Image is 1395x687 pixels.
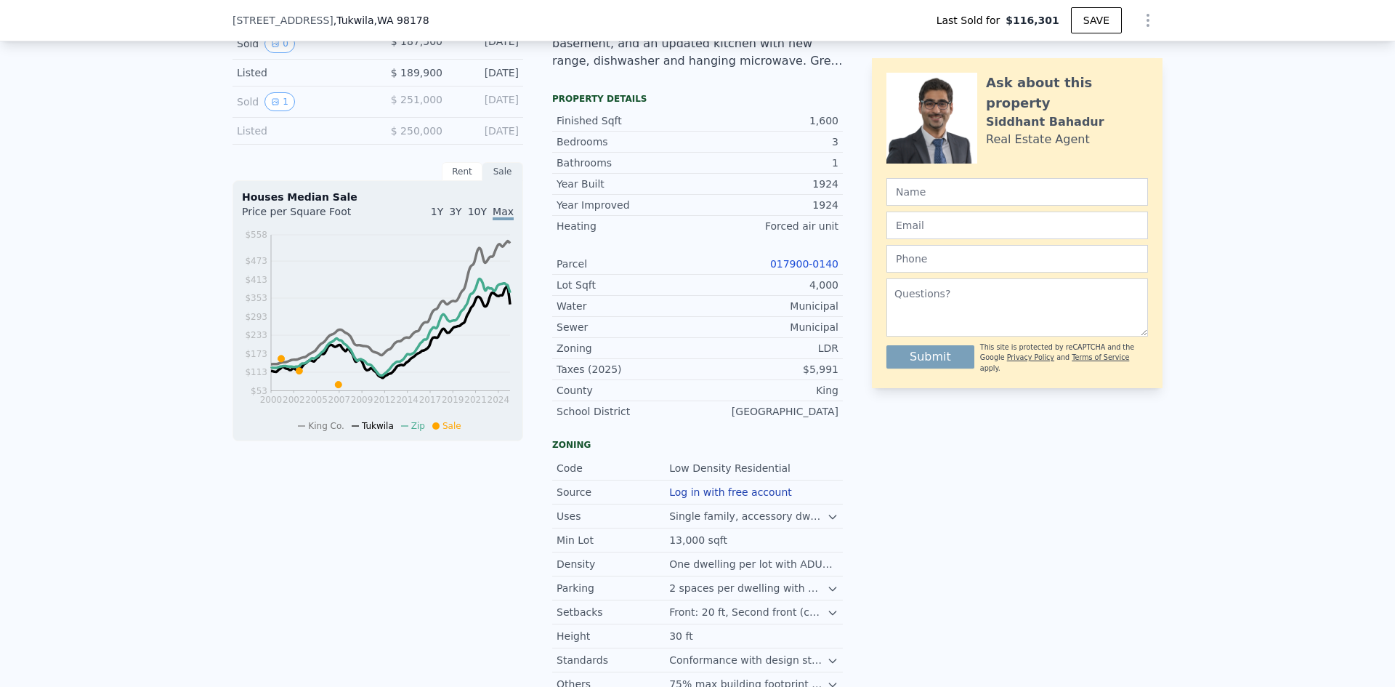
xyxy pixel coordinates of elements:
[305,395,328,405] tspan: 2005
[411,421,425,431] span: Zip
[697,198,838,212] div: 1924
[557,278,697,292] div: Lot Sqft
[373,395,396,405] tspan: 2012
[697,320,838,334] div: Municipal
[351,395,373,405] tspan: 2009
[464,395,487,405] tspan: 2021
[1007,353,1054,361] a: Privacy Policy
[245,349,267,359] tspan: $173
[886,345,974,369] button: Submit
[396,395,418,405] tspan: 2014
[886,178,1148,206] input: Name
[1071,7,1122,33] button: SAVE
[697,404,838,419] div: [GEOGRAPHIC_DATA]
[419,395,442,405] tspan: 2017
[557,257,697,271] div: Parcel
[886,245,1148,273] input: Phone
[697,278,838,292] div: 4,000
[454,124,519,138] div: [DATE]
[697,156,838,170] div: 1
[557,485,669,499] div: Source
[245,256,267,266] tspan: $473
[980,342,1148,374] div: This site is protected by reCAPTCHA and the Google and apply.
[697,362,838,377] div: $5,991
[454,65,519,80] div: [DATE]
[697,134,838,149] div: 3
[557,113,697,128] div: Finished Sqft
[557,629,669,643] div: Height
[1006,13,1059,28] span: $116,301
[986,73,1148,113] div: Ask about this property
[1072,353,1129,361] a: Terms of Service
[245,367,267,377] tspan: $113
[283,395,305,405] tspan: 2002
[697,113,838,128] div: 1,600
[237,65,366,80] div: Listed
[557,404,697,419] div: School District
[557,581,669,595] div: Parking
[391,94,442,105] span: $ 251,000
[251,386,267,396] tspan: $53
[557,461,669,475] div: Code
[442,162,482,181] div: Rent
[374,15,429,26] span: , WA 98178
[669,486,792,498] button: Log in with free account
[245,293,267,303] tspan: $353
[986,131,1090,148] div: Real Estate Agent
[669,557,838,571] div: One dwelling per lot with ADU option
[557,653,669,667] div: Standards
[1133,6,1162,35] button: Show Options
[468,206,487,217] span: 10Y
[557,177,697,191] div: Year Built
[697,299,838,313] div: Municipal
[557,341,697,355] div: Zoning
[237,34,366,53] div: Sold
[449,206,461,217] span: 3Y
[260,395,283,405] tspan: 2000
[245,312,267,322] tspan: $293
[557,383,697,398] div: County
[697,383,838,398] div: King
[493,206,514,220] span: Max
[937,13,1006,28] span: Last Sold for
[557,299,697,313] div: Water
[669,461,793,475] div: Low Density Residential
[488,395,510,405] tspan: 2024
[886,212,1148,239] input: Email
[308,421,344,431] span: King Co.
[557,557,669,571] div: Density
[669,629,695,643] div: 30 ft
[232,13,333,28] span: [STREET_ADDRESS]
[391,125,442,137] span: $ 250,000
[669,653,827,667] div: Conformance with design standards for single-family homes.
[333,13,429,28] span: , Tukwila
[552,439,843,451] div: Zoning
[697,219,838,233] div: Forced air unit
[669,581,827,595] div: 2 spaces per dwelling with up to 3 bedrooms. Additional space for more bedrooms.
[986,113,1104,131] div: Siddhant Bahadur
[557,509,669,523] div: Uses
[770,258,838,270] a: 017900-0140
[557,134,697,149] div: Bedrooms
[557,533,669,547] div: Min Lot
[697,177,838,191] div: 1924
[391,36,442,47] span: $ 187,500
[482,162,523,181] div: Sale
[557,198,697,212] div: Year Improved
[697,341,838,355] div: LDR
[264,34,295,53] button: View historical data
[454,34,519,53] div: [DATE]
[242,204,378,228] div: Price per Square Foot
[237,124,366,138] div: Listed
[669,605,827,619] div: Front: 20 ft, Second front (corner): 10 ft, Side: 5 ft, Rear: 10 ft
[362,421,394,431] span: Tukwila
[328,395,351,405] tspan: 2007
[669,509,827,523] div: Single family, accessory dwelling units, home occupations.
[557,320,697,334] div: Sewer
[442,395,464,405] tspan: 2019
[557,605,669,619] div: Setbacks
[391,67,442,79] span: $ 189,900
[431,206,443,217] span: 1Y
[264,92,295,111] button: View historical data
[237,92,366,111] div: Sold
